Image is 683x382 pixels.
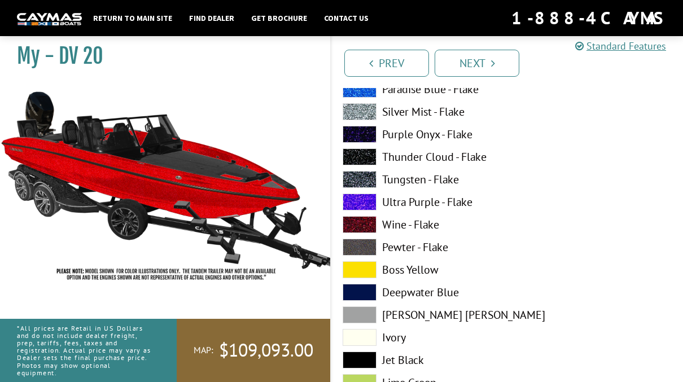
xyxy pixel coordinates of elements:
span: $109,093.00 [219,339,313,362]
span: MAP: [194,344,213,356]
label: Ultra Purple - Flake [343,194,496,210]
a: Next [435,50,519,77]
label: Deepwater Blue [343,284,496,301]
p: *All prices are Retail in US Dollars and do not include dealer freight, prep, tariffs, fees, taxe... [17,319,151,382]
div: 1-888-4CAYMAS [511,6,666,30]
label: Thunder Cloud - Flake [343,148,496,165]
label: Boss Yellow [343,261,496,278]
a: Find Dealer [183,11,240,25]
a: Contact Us [318,11,374,25]
img: white-logo-c9c8dbefe5ff5ceceb0f0178aa75bf4bb51f6bca0971e226c86eb53dfe498488.png [17,13,82,25]
label: Pewter - Flake [343,239,496,256]
h1: My - DV 20 [17,43,302,69]
label: Ivory [343,329,496,346]
label: Jet Black [343,352,496,368]
a: Return to main site [87,11,178,25]
label: Wine - Flake [343,216,496,233]
label: Silver Mist - Flake [343,103,496,120]
label: Paradise Blue - Flake [343,81,496,98]
label: Tungsten - Flake [343,171,496,188]
a: Prev [344,50,429,77]
a: Get Brochure [246,11,313,25]
label: [PERSON_NAME] [PERSON_NAME] [343,306,496,323]
ul: Pagination [342,48,683,77]
label: Purple Onyx - Flake [343,126,496,143]
a: Standard Features [575,39,666,52]
a: MAP:$109,093.00 [177,319,330,382]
